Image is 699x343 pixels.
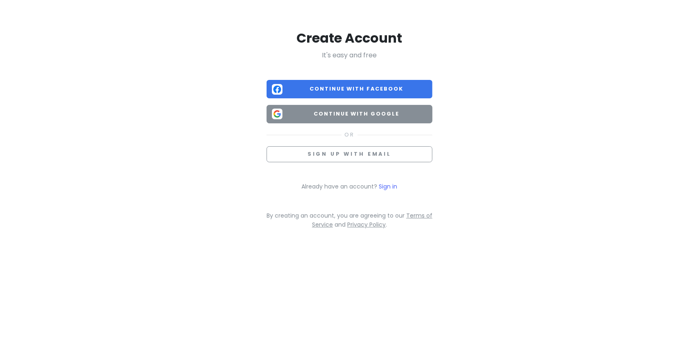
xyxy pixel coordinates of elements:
[286,110,427,118] span: Continue with Google
[272,84,283,95] img: Facebook logo
[267,50,432,61] p: It's easy and free
[267,80,432,98] button: Continue with Facebook
[286,85,427,93] span: Continue with Facebook
[267,30,432,47] h2: Create Account
[267,182,432,191] p: Already have an account?
[267,146,432,162] button: Sign up with email
[312,211,432,229] a: Terms of Service
[272,109,283,119] img: Google logo
[308,150,391,157] span: Sign up with email
[347,220,386,229] a: Privacy Policy
[267,211,432,229] p: By creating an account, you are agreeing to our and .
[379,182,398,191] a: Sign in
[267,105,432,123] button: Continue with Google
